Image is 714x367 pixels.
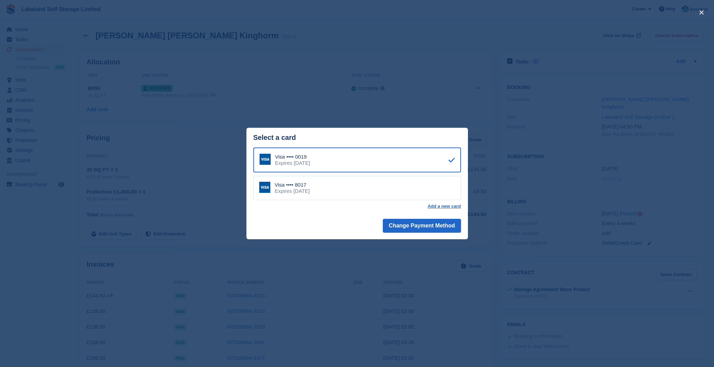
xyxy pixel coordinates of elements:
[383,219,461,233] button: Change Payment Method
[275,182,310,188] div: Visa •••• 8017
[275,160,310,166] div: Expires [DATE]
[275,154,310,160] div: Visa •••• 0019
[259,182,270,193] img: Visa Logo
[253,134,461,142] div: Select a card
[696,7,707,18] button: close
[260,154,271,165] img: Visa Logo
[427,204,461,209] a: Add a new card
[275,188,310,194] div: Expires [DATE]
